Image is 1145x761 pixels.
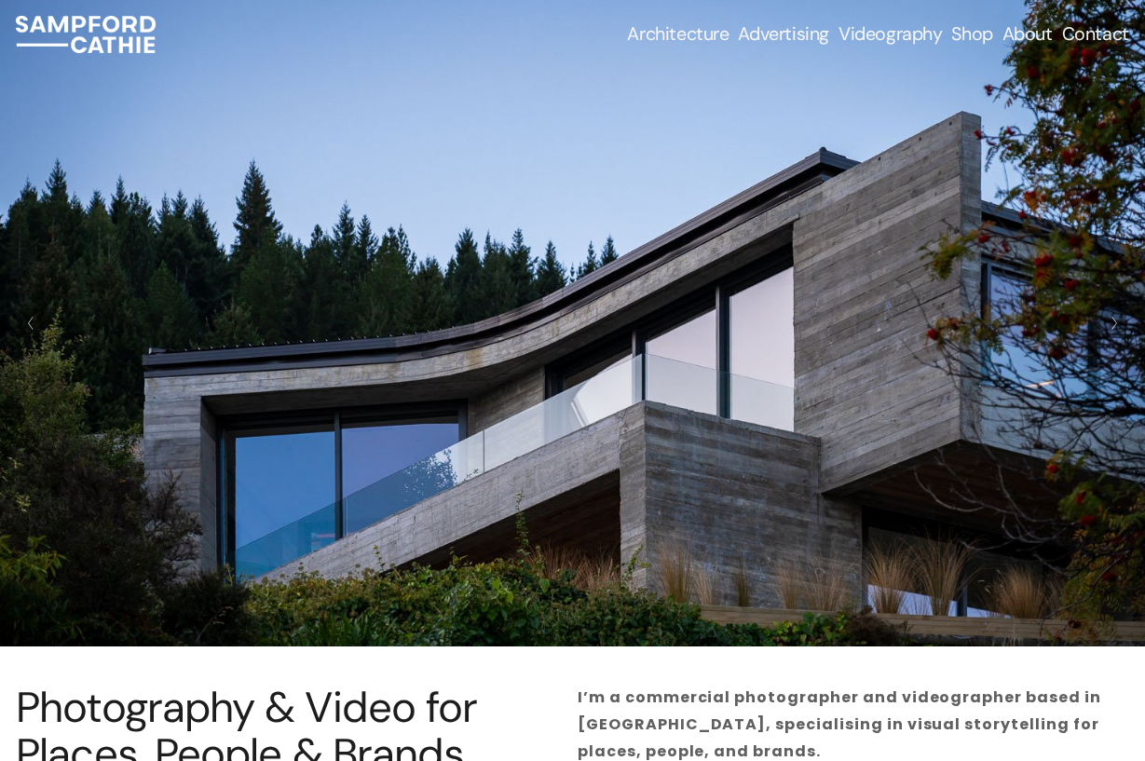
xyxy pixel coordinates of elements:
a: Videography [838,21,943,48]
a: About [1002,21,1053,48]
span: Architecture [627,23,729,46]
a: folder dropdown [738,21,829,48]
a: Contact [1062,21,1129,48]
button: Next Slide [1101,308,1126,338]
a: folder dropdown [627,21,729,48]
img: Sampford Cathie Photo + Video [16,16,155,53]
button: Previous Slide [19,308,44,338]
a: Shop [951,21,992,48]
span: Advertising [738,23,829,46]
